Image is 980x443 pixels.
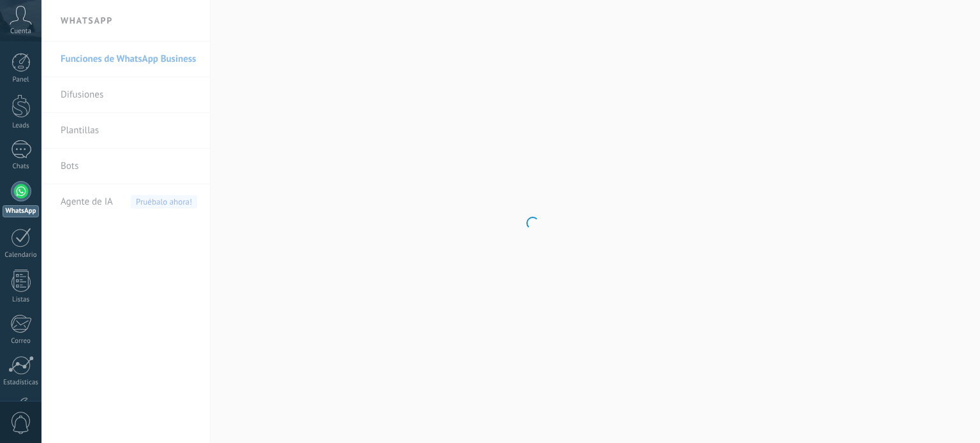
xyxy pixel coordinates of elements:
[3,205,39,217] div: WhatsApp
[3,379,40,387] div: Estadísticas
[3,76,40,84] div: Panel
[3,296,40,304] div: Listas
[3,337,40,345] div: Correo
[3,163,40,171] div: Chats
[3,251,40,259] div: Calendario
[10,27,31,36] span: Cuenta
[3,122,40,130] div: Leads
